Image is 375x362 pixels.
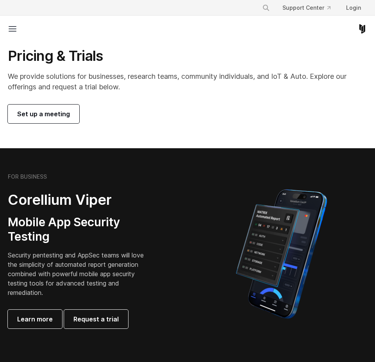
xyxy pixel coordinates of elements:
[357,24,367,34] a: Corellium Home
[8,47,367,65] h1: Pricing & Trials
[8,250,150,297] p: Security pentesting and AppSec teams will love the simplicity of automated report generation comb...
[259,1,273,15] button: Search
[17,314,53,324] span: Learn more
[8,173,47,180] h6: FOR BUSINESS
[64,310,128,328] a: Request a trial
[340,1,367,15] a: Login
[276,1,337,15] a: Support Center
[256,1,367,15] div: Navigation Menu
[73,314,119,324] span: Request a trial
[8,191,150,209] h2: Corellium Viper
[8,310,62,328] a: Learn more
[223,186,340,322] img: Corellium MATRIX automated report on iPhone showing app vulnerability test results across securit...
[8,215,150,244] h3: Mobile App Security Testing
[8,71,367,92] p: We provide solutions for businesses, research teams, community individuals, and IoT & Auto. Explo...
[8,105,79,123] a: Set up a meeting
[17,109,70,119] span: Set up a meeting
